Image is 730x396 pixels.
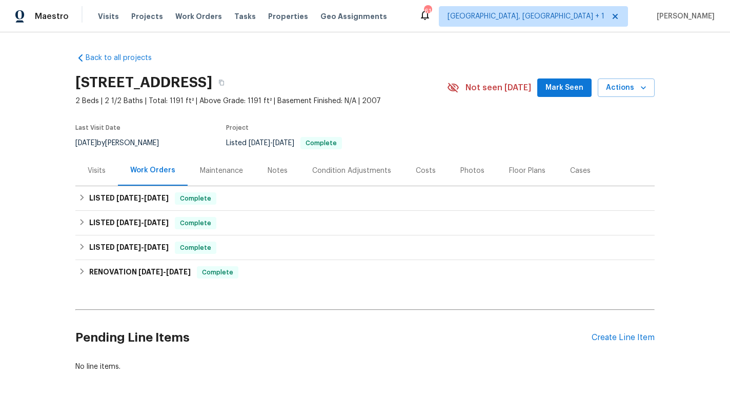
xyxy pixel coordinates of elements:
div: RENOVATION [DATE]-[DATE]Complete [75,260,655,285]
span: [DATE] [166,268,191,275]
a: Back to all projects [75,53,174,63]
span: Last Visit Date [75,125,120,131]
div: No line items. [75,362,655,372]
div: Notes [268,166,288,176]
span: [DATE] [144,219,169,226]
span: - [116,219,169,226]
div: Costs [416,166,436,176]
span: Listed [226,140,342,147]
span: Mark Seen [545,82,583,94]
div: Photos [460,166,484,176]
span: [DATE] [138,268,163,275]
span: [DATE] [249,140,270,147]
span: 2 Beds | 2 1/2 Baths | Total: 1191 ft² | Above Grade: 1191 ft² | Basement Finished: N/A | 2007 [75,96,447,106]
div: Work Orders [130,165,175,175]
span: Projects [131,11,163,22]
span: [DATE] [75,140,97,147]
div: 61 [424,6,431,16]
span: Complete [198,267,237,278]
span: [DATE] [116,194,141,202]
span: Project [226,125,249,131]
span: Properties [268,11,308,22]
span: - [116,244,169,251]
span: - [116,194,169,202]
span: [DATE] [144,244,169,251]
h2: Pending Line Items [75,314,592,362]
div: Create Line Item [592,333,655,343]
span: Complete [176,243,215,253]
h2: [STREET_ADDRESS] [75,77,212,88]
span: Visits [98,11,119,22]
span: Complete [301,140,341,146]
h6: LISTED [89,192,169,205]
div: by [PERSON_NAME] [75,137,171,149]
span: [DATE] [144,194,169,202]
span: Complete [176,193,215,204]
div: LISTED [DATE]-[DATE]Complete [75,186,655,211]
span: Maestro [35,11,69,22]
button: Mark Seen [537,78,592,97]
span: Tasks [234,13,256,20]
div: Maintenance [200,166,243,176]
span: - [138,268,191,275]
span: Geo Assignments [320,11,387,22]
span: Work Orders [175,11,222,22]
span: Not seen [DATE] [465,83,531,93]
span: [DATE] [273,140,294,147]
div: LISTED [DATE]-[DATE]Complete [75,211,655,235]
span: Actions [606,82,646,94]
h6: RENOVATION [89,266,191,279]
div: Visits [88,166,106,176]
h6: LISTED [89,217,169,229]
div: Condition Adjustments [312,166,391,176]
button: Copy Address [212,73,231,92]
div: Floor Plans [509,166,545,176]
span: [GEOGRAPHIC_DATA], [GEOGRAPHIC_DATA] + 1 [448,11,604,22]
div: Cases [570,166,591,176]
h6: LISTED [89,242,169,254]
span: [DATE] [116,219,141,226]
span: [DATE] [116,244,141,251]
button: Actions [598,78,655,97]
div: LISTED [DATE]-[DATE]Complete [75,235,655,260]
span: Complete [176,218,215,228]
span: - [249,140,294,147]
span: [PERSON_NAME] [653,11,715,22]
